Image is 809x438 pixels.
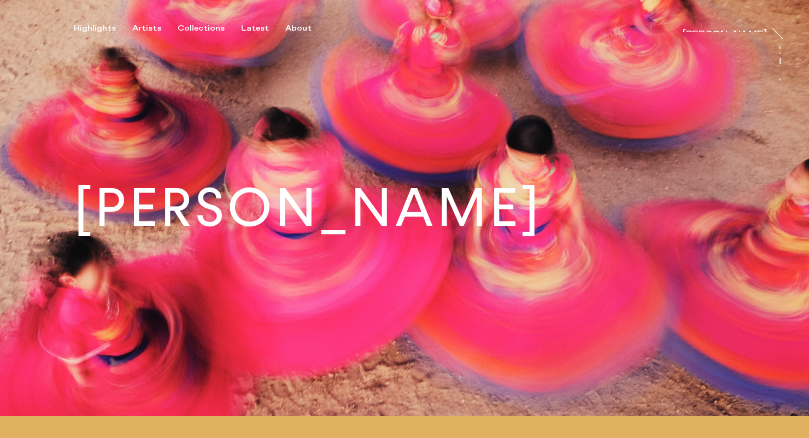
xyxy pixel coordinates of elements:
div: About [285,24,312,33]
button: Latest [241,24,285,33]
button: About [285,24,328,33]
button: Highlights [74,24,132,33]
div: Artists [132,24,161,33]
h1: [PERSON_NAME] [74,182,542,235]
button: Collections [178,24,241,33]
a: [PERSON_NAME] [683,21,767,32]
a: At Trayler [779,44,790,89]
div: Latest [241,24,269,33]
div: Collections [178,24,225,33]
div: Highlights [74,24,116,33]
button: Artists [132,24,178,33]
div: At Trayler [772,44,781,91]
